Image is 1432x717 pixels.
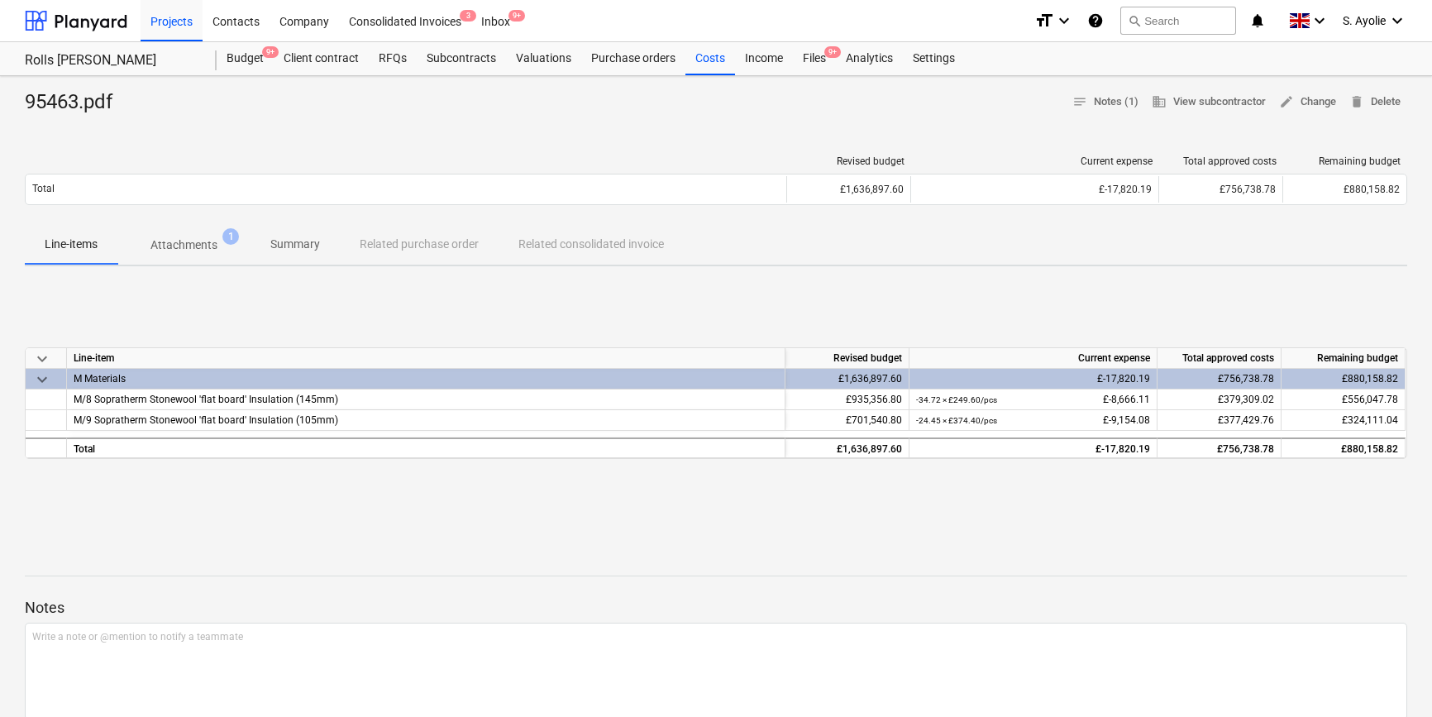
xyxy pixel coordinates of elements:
p: Summary [270,236,320,253]
a: Settings [903,42,965,75]
span: edit [1279,94,1294,109]
small: -34.72 × £249.60 / pcs [916,395,997,404]
div: £1,636,897.60 [785,437,909,458]
button: Search [1120,7,1236,35]
button: Notes (1) [1066,89,1145,115]
span: Notes (1) [1072,93,1138,112]
i: keyboard_arrow_down [1054,11,1074,31]
div: Current expense [918,155,1153,167]
a: Subcontracts [417,42,506,75]
div: Current expense [909,348,1158,369]
span: S. Ayolie [1343,14,1386,27]
div: £880,158.82 [1282,437,1406,458]
div: £880,158.82 [1282,369,1406,390]
div: £-8,666.11 [916,390,1150,410]
span: notes [1072,94,1087,109]
span: £379,309.02 [1218,394,1274,405]
a: Budget9+ [217,42,274,75]
p: Attachments [150,237,217,254]
span: Change [1279,93,1336,112]
div: M Materials [74,369,778,389]
div: Total approved costs [1166,155,1277,167]
div: £-17,820.19 [916,439,1150,460]
div: Budget [217,42,274,75]
div: £-9,154.08 [916,410,1150,431]
div: 95463.pdf [25,89,126,116]
span: £377,429.76 [1218,414,1274,426]
small: -24.45 × £374.40 / pcs [916,416,997,425]
div: £-17,820.19 [918,184,1152,195]
a: Costs [685,42,735,75]
div: £-17,820.19 [916,369,1150,390]
i: keyboard_arrow_down [1387,11,1407,31]
span: business [1152,94,1167,109]
p: Line-items [45,236,98,253]
div: Rolls [PERSON_NAME] [25,52,197,69]
span: 9+ [508,10,525,22]
div: £1,636,897.60 [786,176,910,203]
span: search [1128,14,1141,27]
span: delete [1349,94,1364,109]
div: £756,738.78 [1158,369,1282,390]
a: Valuations [506,42,581,75]
div: £756,738.78 [1158,176,1282,203]
span: Delete [1349,93,1401,112]
button: Delete [1343,89,1407,115]
a: Analytics [836,42,903,75]
i: notifications [1249,11,1266,31]
div: Total approved costs [1158,348,1282,369]
a: Income [735,42,793,75]
div: Revised budget [785,348,909,369]
p: Total [32,182,55,196]
span: £324,111.04 [1342,414,1398,426]
i: Knowledge base [1087,11,1104,31]
span: 1 [222,228,239,245]
a: Purchase orders [581,42,685,75]
a: Client contract [274,42,369,75]
div: Remaining budget [1282,348,1406,369]
div: £1,636,897.60 [785,369,909,390]
div: Files [793,42,836,75]
span: M/8 Sopratherm Stonewool 'flat board' Insulation (145mm) [74,394,338,405]
span: 9+ [262,46,279,58]
span: £556,047.78 [1342,394,1398,405]
p: Notes [25,598,1407,618]
span: View subcontractor [1152,93,1266,112]
iframe: Chat Widget [1349,638,1432,717]
button: Change [1272,89,1343,115]
span: keyboard_arrow_down [32,349,52,369]
i: keyboard_arrow_down [1310,11,1329,31]
button: View subcontractor [1145,89,1272,115]
div: £756,738.78 [1158,437,1282,458]
span: 3 [460,10,476,22]
div: Total [67,437,785,458]
div: Remaining budget [1290,155,1401,167]
div: Line-item [67,348,785,369]
span: M/9 Sopratherm Stonewool 'flat board' Insulation (105mm) [74,414,338,426]
div: £701,540.80 [785,410,909,431]
span: keyboard_arrow_down [32,370,52,390]
div: £935,356.80 [785,390,909,410]
a: RFQs [369,42,417,75]
span: £880,158.82 [1344,184,1400,195]
a: Files9+ [793,42,836,75]
i: format_size [1034,11,1054,31]
span: 9+ [824,46,841,58]
div: Revised budget [794,155,905,167]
